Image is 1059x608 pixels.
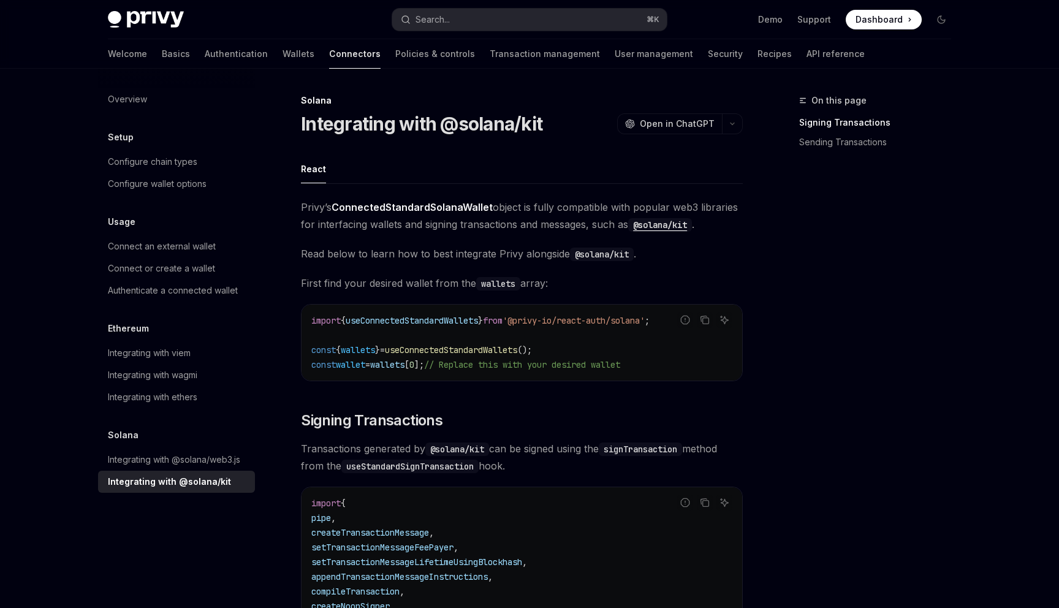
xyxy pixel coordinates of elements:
[311,315,341,326] span: import
[108,261,215,276] div: Connect or create a wallet
[108,283,238,298] div: Authenticate a connected wallet
[98,151,255,173] a: Configure chain types
[341,315,346,326] span: {
[645,315,650,326] span: ;
[336,344,341,355] span: {
[108,321,149,336] h5: Ethereum
[380,344,385,355] span: =
[807,39,865,69] a: API reference
[301,245,743,262] span: Read below to learn how to best integrate Privy alongside .
[336,359,365,370] span: wallet
[311,527,429,538] span: createTransactionMessage
[108,239,216,254] div: Connect an external wallet
[392,9,667,31] button: Open search
[205,39,268,69] a: Authentication
[108,39,147,69] a: Welcome
[476,277,520,291] code: wallets
[429,527,434,538] span: ,
[108,130,134,145] h5: Setup
[311,344,336,355] span: const
[341,498,346,509] span: {
[98,88,255,110] a: Overview
[329,39,381,69] a: Connectors
[341,460,479,473] code: useStandardSignTransaction
[98,449,255,471] a: Integrating with @solana/web3.js
[311,512,331,523] span: pipe
[395,39,475,69] a: Policies & controls
[425,443,489,456] code: @solana/kit
[716,312,732,328] button: Ask AI
[162,39,190,69] a: Basics
[108,474,231,489] div: Integrating with @solana/kit
[283,39,314,69] a: Wallets
[375,344,380,355] span: }
[797,13,831,26] a: Support
[108,452,240,467] div: Integrating with @solana/web3.js
[311,557,522,568] span: setTransactionMessageLifetimeUsingBlockhash
[628,218,692,230] a: @solana/kit
[424,359,620,370] span: // Replace this with your desired wallet
[522,557,527,568] span: ,
[301,113,542,135] h1: Integrating with @solana/kit
[478,315,483,326] span: }
[108,346,191,360] div: Integrating with viem
[454,542,458,553] span: ,
[108,428,139,443] h5: Solana
[346,315,478,326] span: useConnectedStandardWallets
[311,498,341,509] span: import
[301,440,743,474] span: Transactions generated by can be signed using the method from the hook.
[301,411,442,430] span: Signing Transactions
[517,344,532,355] span: ();
[416,12,450,27] div: Search...
[758,13,783,26] a: Demo
[647,15,659,25] span: ⌘ K
[301,275,743,292] span: First find your desired wallet from the array:
[370,359,404,370] span: wallets
[697,312,713,328] button: Copy the contents from the code block
[799,132,961,152] a: Sending Transactions
[108,154,197,169] div: Configure chain types
[98,279,255,302] a: Authenticate a connected wallet
[409,359,414,370] span: 0
[108,92,147,107] div: Overview
[311,542,454,553] span: setTransactionMessageFeePayer
[677,495,693,511] button: Report incorrect code
[331,512,336,523] span: ,
[341,344,375,355] span: wallets
[365,359,370,370] span: =
[640,118,715,130] span: Open in ChatGPT
[98,235,255,257] a: Connect an external wallet
[414,359,424,370] span: ];
[301,199,743,233] span: Privy’s object is fully compatible with popular web3 libraries for interfacing wallets and signin...
[617,113,722,134] button: Open in ChatGPT
[677,312,693,328] button: Report incorrect code
[708,39,743,69] a: Security
[811,93,867,108] span: On this page
[490,39,600,69] a: Transaction management
[108,390,197,405] div: Integrating with ethers
[404,359,409,370] span: [
[98,257,255,279] a: Connect or create a wallet
[856,13,903,26] span: Dashboard
[98,364,255,386] a: Integrating with wagmi
[757,39,792,69] a: Recipes
[108,368,197,382] div: Integrating with wagmi
[385,344,517,355] span: useConnectedStandardWallets
[311,359,336,370] span: const
[716,495,732,511] button: Ask AI
[108,177,207,191] div: Configure wallet options
[615,39,693,69] a: User management
[98,386,255,408] a: Integrating with ethers
[98,342,255,364] a: Integrating with viem
[570,248,634,261] code: @solana/kit
[108,11,184,28] img: dark logo
[301,154,326,183] div: React
[846,10,922,29] a: Dashboard
[301,94,743,107] div: Solana
[98,471,255,493] a: Integrating with @solana/kit
[503,315,645,326] span: '@privy-io/react-auth/solana'
[332,201,493,213] strong: ConnectedStandardSolanaWallet
[98,173,255,195] a: Configure wallet options
[932,10,951,29] button: Toggle dark mode
[628,218,692,232] code: @solana/kit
